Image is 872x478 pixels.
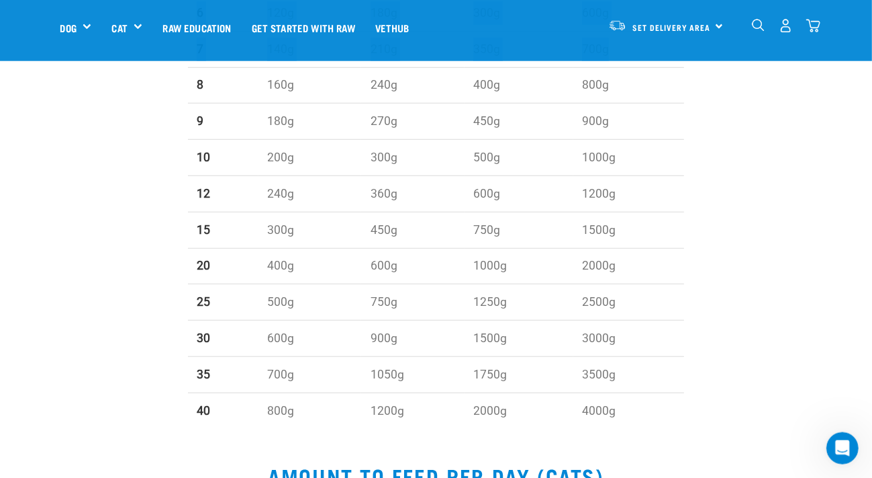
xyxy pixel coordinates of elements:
[465,67,573,104] td: 400g
[465,356,573,393] td: 1750g
[197,114,203,128] strong: 9
[361,393,465,428] td: 1200g
[361,321,465,357] td: 900g
[258,284,362,321] td: 500g
[361,67,465,104] td: 240g
[361,212,465,248] td: 450g
[197,404,210,417] strong: 40
[465,393,573,428] td: 2000g
[197,187,210,200] strong: 12
[258,212,362,248] td: 300g
[258,248,362,284] td: 400g
[242,1,365,54] a: Get started with Raw
[573,248,684,284] td: 2000g
[465,212,573,248] td: 750g
[111,20,127,36] a: Cat
[465,284,573,321] td: 1250g
[752,19,765,32] img: home-icon-1@2x.png
[608,19,626,32] img: van-moving.png
[633,25,711,30] span: Set Delivery Area
[573,104,684,140] td: 900g
[806,19,820,33] img: home-icon@2x.png
[361,104,465,140] td: 270g
[258,393,362,428] td: 800g
[573,284,684,321] td: 2500g
[573,67,684,104] td: 800g
[152,1,241,54] a: Raw Education
[361,175,465,212] td: 360g
[197,295,210,309] strong: 25
[365,1,420,54] a: Vethub
[573,393,684,428] td: 4000g
[573,175,684,212] td: 1200g
[258,140,362,176] td: 200g
[197,151,210,164] strong: 10
[197,331,210,345] strong: 30
[465,175,573,212] td: 600g
[465,140,573,176] td: 500g
[197,259,210,272] strong: 20
[361,356,465,393] td: 1050g
[826,432,859,465] iframe: Intercom live chat
[573,212,684,248] td: 1500g
[465,321,573,357] td: 1500g
[258,175,362,212] td: 240g
[361,284,465,321] td: 750g
[465,248,573,284] td: 1000g
[258,104,362,140] td: 180g
[573,356,684,393] td: 3500g
[465,104,573,140] td: 450g
[361,248,465,284] td: 600g
[258,321,362,357] td: 600g
[197,368,210,381] strong: 35
[197,223,210,237] strong: 15
[60,20,77,36] a: Dog
[573,140,684,176] td: 1000g
[361,140,465,176] td: 300g
[258,67,362,104] td: 160g
[573,321,684,357] td: 3000g
[258,356,362,393] td: 700g
[779,19,793,33] img: user.png
[197,78,203,91] strong: 8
